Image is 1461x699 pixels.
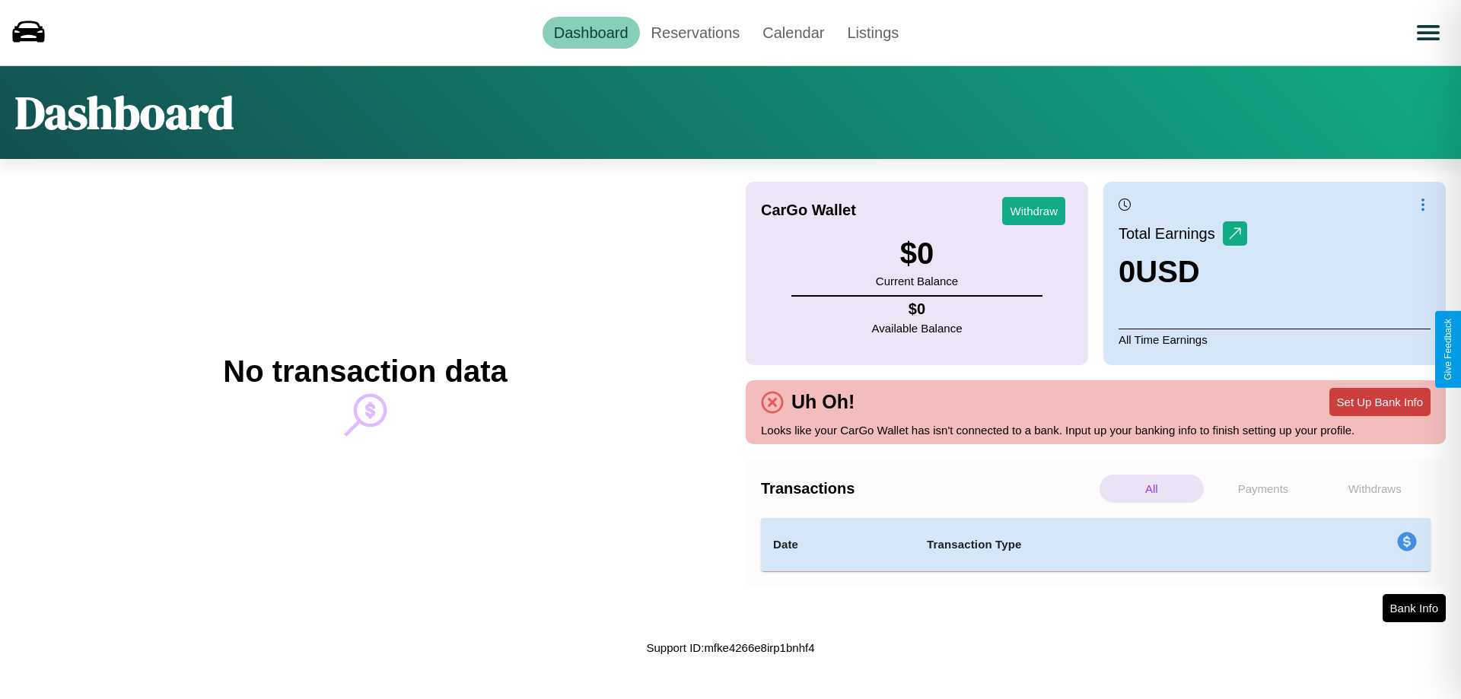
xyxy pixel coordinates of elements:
p: Available Balance [872,318,963,338]
p: Payments [1211,475,1316,503]
p: All Time Earnings [1119,329,1431,350]
p: Total Earnings [1119,220,1223,247]
h4: Transactions [761,480,1096,497]
h1: Dashboard [15,81,234,144]
p: All [1100,475,1204,503]
button: Open menu [1407,11,1450,54]
p: Support ID: mfke4266e8irp1bnhf4 [647,637,815,658]
button: Set Up Bank Info [1329,388,1431,416]
div: Give Feedback [1443,319,1453,380]
h4: CarGo Wallet [761,202,856,219]
a: Calendar [751,17,836,49]
p: Current Balance [876,271,958,291]
a: Dashboard [543,17,640,49]
table: simple table [761,518,1431,571]
h3: 0 USD [1119,255,1247,289]
h3: $ 0 [876,237,958,271]
h4: $ 0 [872,300,963,318]
a: Reservations [640,17,752,49]
h4: Transaction Type [927,535,1272,554]
p: Looks like your CarGo Wallet has isn't connected to a bank. Input up your banking info to finish ... [761,420,1431,440]
h4: Uh Oh! [784,391,862,413]
h2: No transaction data [223,354,507,389]
button: Bank Info [1383,594,1446,622]
a: Listings [836,17,910,49]
h4: Date [773,535,902,554]
p: Withdraws [1323,475,1427,503]
button: Withdraw [1002,197,1065,225]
